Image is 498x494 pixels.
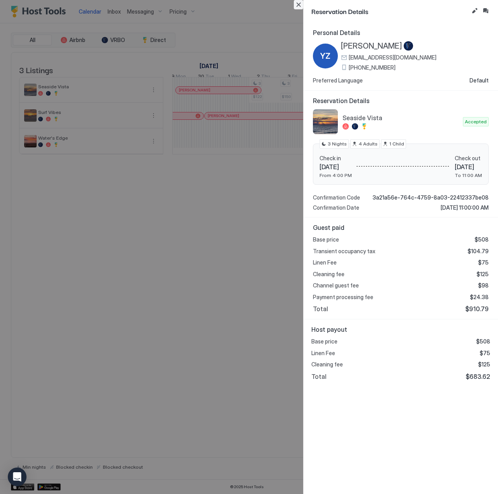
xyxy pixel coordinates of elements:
span: Cleaning fee [311,361,343,368]
span: YZ [320,50,330,62]
span: Base price [311,338,337,345]
span: To 11:00 AM [455,172,482,178]
span: 4 Adults [358,140,378,147]
span: 1 Child [389,140,404,147]
span: Linen Fee [311,350,335,357]
span: Preferred Language [313,77,363,84]
span: 3a21a56e-764c-4759-8a03-22412337be08 [373,194,489,201]
span: Default [470,77,489,84]
span: [PERSON_NAME] [341,41,402,51]
span: Confirmation Date [313,204,359,211]
span: Confirmation Code [313,194,360,201]
span: Reservation Details [313,97,489,105]
button: Edit reservation [470,6,479,16]
span: [DATE] [320,163,352,171]
div: listing image [313,109,338,134]
span: Host payout [311,326,490,333]
span: [DATE] 11:00:00 AM [441,204,489,211]
span: Guest paid [313,224,489,231]
span: $125 [478,361,490,368]
span: $75 [478,259,489,266]
span: $75 [480,350,490,357]
span: From 4:00 PM [320,172,352,178]
span: [EMAIL_ADDRESS][DOMAIN_NAME] [349,54,436,61]
span: Base price [313,236,339,243]
span: [DATE] [455,163,482,171]
span: $24.38 [470,294,489,301]
span: Personal Details [313,29,489,37]
span: Seaside Vista [343,114,460,122]
span: Check out [455,155,482,162]
span: Payment processing fee [313,294,373,301]
span: $104.79 [468,248,489,255]
button: Inbox [481,6,490,16]
div: Open Intercom Messenger [8,468,26,486]
span: [PHONE_NUMBER] [349,64,396,71]
span: Channel guest fee [313,282,359,289]
span: $910.79 [465,305,489,313]
span: $125 [477,271,489,278]
span: Reservation Details [311,6,468,16]
span: 3 Nights [328,140,347,147]
span: Accepted [465,118,487,125]
span: Linen Fee [313,259,337,266]
span: Total [311,373,327,380]
span: Check in [320,155,352,162]
span: Transient occupancy tax [313,248,375,255]
span: $98 [478,282,489,289]
span: $508 [475,236,489,243]
span: $683.62 [466,373,490,380]
span: $508 [476,338,490,345]
span: Total [313,305,328,313]
span: Cleaning fee [313,271,344,278]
